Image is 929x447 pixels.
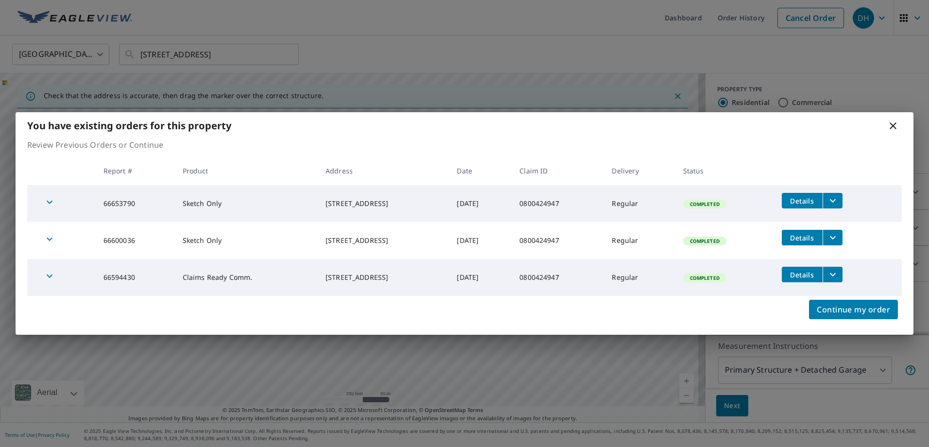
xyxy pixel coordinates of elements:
span: Completed [684,201,725,207]
button: detailsBtn-66653790 [782,193,823,208]
th: Status [675,156,774,185]
th: Product [175,156,318,185]
div: [STREET_ADDRESS] [326,273,441,282]
th: Claim ID [512,156,604,185]
span: Completed [684,238,725,244]
button: Continue my order [809,300,898,319]
td: Regular [604,185,675,222]
div: [STREET_ADDRESS] [326,236,441,245]
td: Sketch Only [175,222,318,259]
th: Report # [96,156,175,185]
button: filesDropdownBtn-66600036 [823,230,843,245]
button: detailsBtn-66594430 [782,267,823,282]
td: 66600036 [96,222,175,259]
span: Continue my order [817,303,890,316]
p: Review Previous Orders or Continue [27,139,902,151]
td: [DATE] [449,222,512,259]
button: filesDropdownBtn-66594430 [823,267,843,282]
td: Regular [604,222,675,259]
span: Details [788,270,817,279]
span: Details [788,233,817,242]
td: [DATE] [449,259,512,296]
td: Claims Ready Comm. [175,259,318,296]
td: Sketch Only [175,185,318,222]
td: Regular [604,259,675,296]
th: Delivery [604,156,675,185]
td: [DATE] [449,185,512,222]
td: 0800424947 [512,259,604,296]
td: 66594430 [96,259,175,296]
div: [STREET_ADDRESS] [326,199,441,208]
button: filesDropdownBtn-66653790 [823,193,843,208]
th: Date [449,156,512,185]
td: 0800424947 [512,222,604,259]
button: detailsBtn-66600036 [782,230,823,245]
td: 0800424947 [512,185,604,222]
span: Completed [684,275,725,281]
th: Address [318,156,449,185]
td: 66653790 [96,185,175,222]
b: You have existing orders for this property [27,119,231,132]
span: Details [788,196,817,206]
